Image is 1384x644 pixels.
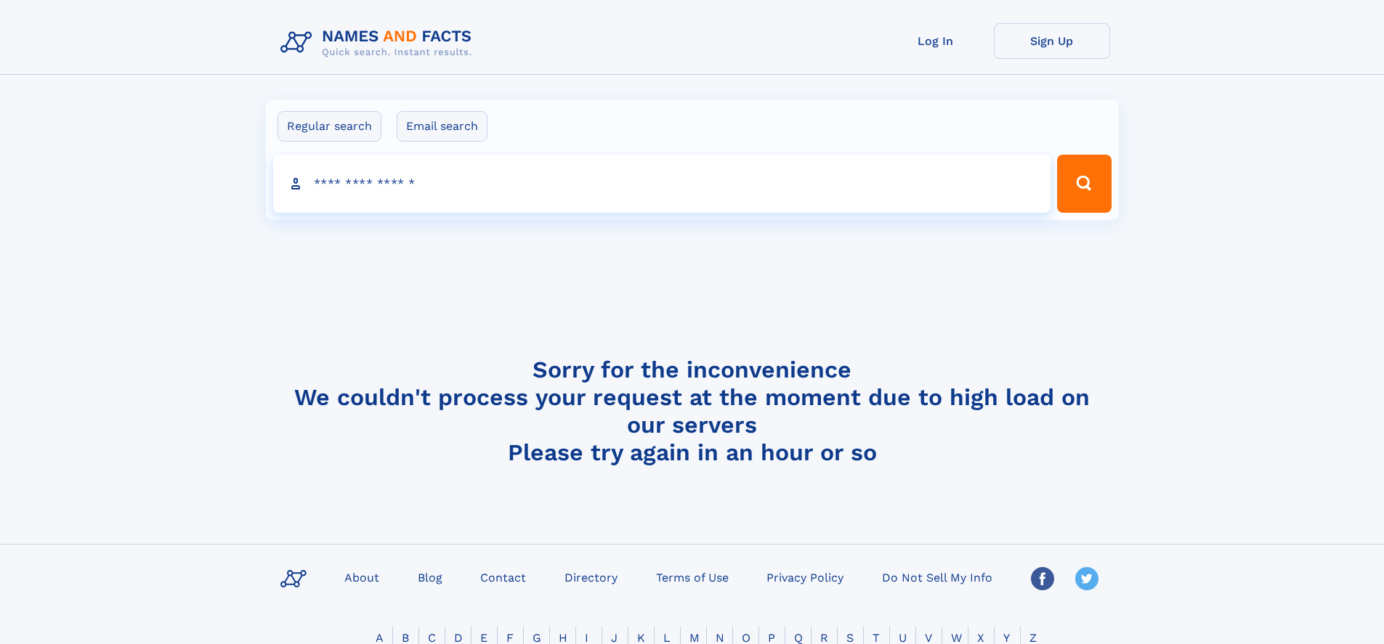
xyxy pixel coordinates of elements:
a: Log In [878,23,994,59]
a: Do Not Sell My Info [876,566,998,587]
label: Email search [397,111,487,142]
h4: Sorry for the inconvenience We couldn't process your request at the moment due to high load on ou... [275,356,1110,466]
a: Directory [559,566,623,587]
img: Facebook [1031,567,1054,590]
input: search input [273,155,1051,213]
a: Contact [474,566,532,587]
a: Sign Up [994,23,1110,59]
a: About [339,566,385,587]
a: Privacy Policy [761,566,849,587]
label: Regular search [278,111,381,142]
img: Logo Names and Facts [275,23,484,62]
a: Blog [412,566,448,587]
button: Search Button [1057,155,1111,213]
a: Terms of Use [650,566,735,587]
img: Twitter [1075,567,1098,590]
